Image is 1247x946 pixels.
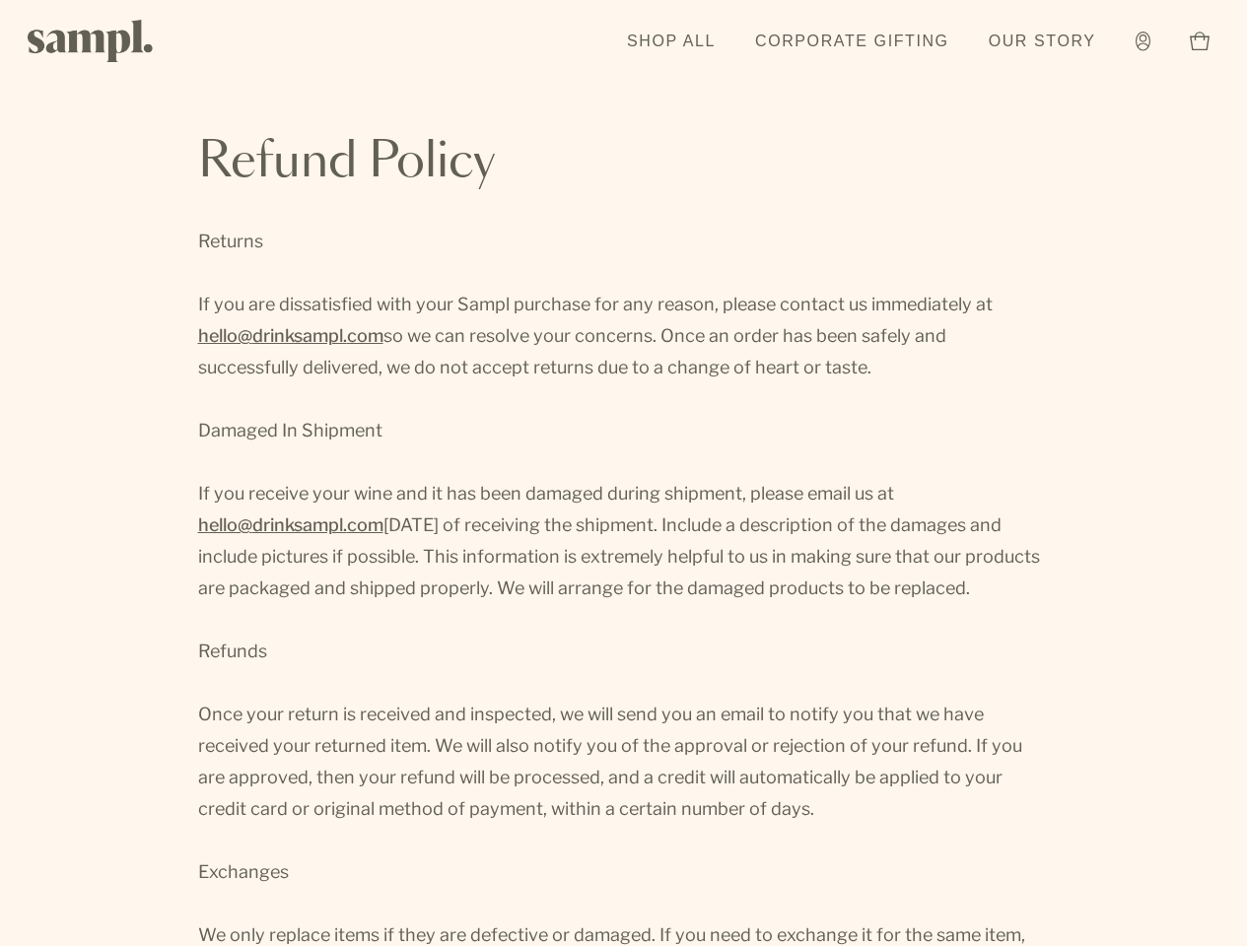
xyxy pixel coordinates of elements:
a: Corporate Gifting [745,20,959,63]
span: [DATE] of receiving the shipment. Include a description of the damages and include pictures if po... [198,514,1040,598]
a: hello@drinksampl.com [198,509,383,541]
a: hello@drinksampl.com [198,320,383,352]
span: Damaged In Shipment [198,420,382,440]
img: Sampl logo [28,20,154,62]
span: so we can resolve your concerns. Once an order has been safely and successfully delivered, we do ... [198,325,946,377]
span: If you are dissatisfied with your Sampl purchase for any reason, please contact us immediately at [198,294,993,314]
a: Our Story [979,20,1106,63]
span: Returns [198,231,263,251]
a: Shop All [617,20,726,63]
span: Exchanges [198,861,289,882]
span: Refunds [198,641,267,661]
span: If you receive your wine and it has been damaged during shipment, please email us at [198,483,894,504]
span: Once your return is received and inspected, we will send you an email to notify you that we have ... [198,704,1022,819]
h1: Refund Policy [198,139,1050,186]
